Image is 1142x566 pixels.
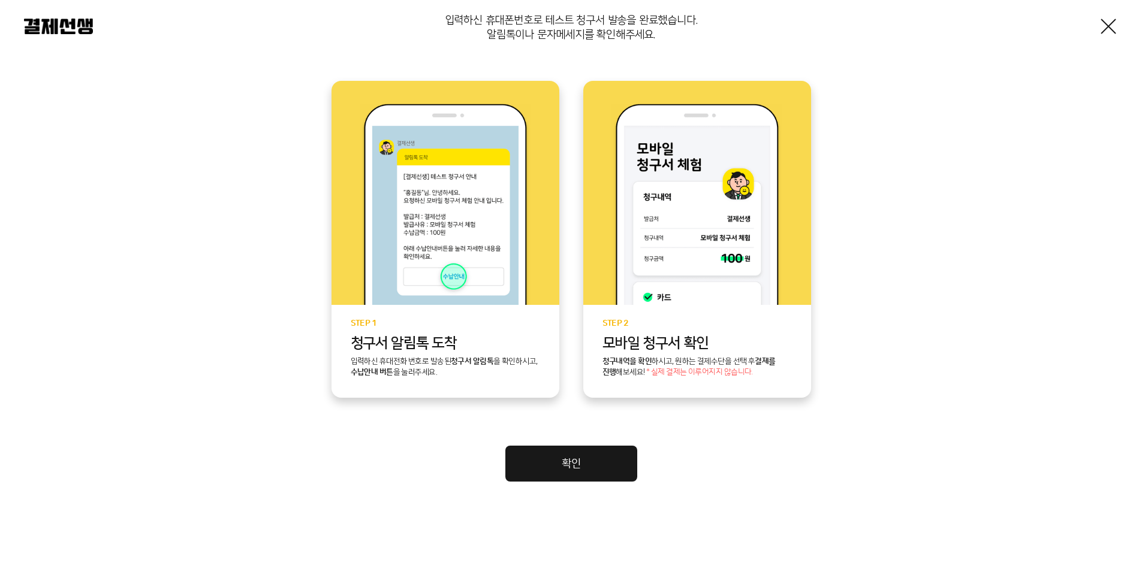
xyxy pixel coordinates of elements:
[351,368,393,376] b: 수납안내 버튼
[451,357,493,365] b: 청구서 알림톡
[611,104,782,305] img: step2 이미지
[602,357,776,376] b: 결제를 진행
[602,357,652,365] b: 청구내역을 확인
[351,356,540,378] p: 입력하신 휴대전화 번호로 발송된 을 확인하시고, 을 눌러주세요.
[602,319,792,328] p: STEP 2
[351,319,540,328] p: STEP 1
[351,335,540,352] p: 청구서 알림톡 도착
[24,19,93,34] img: 결제선생
[505,446,637,482] a: 확인
[646,368,753,377] span: * 실제 결제는 이루어지지 않습니다.
[602,356,792,378] p: 하시고, 원하는 결제수단을 선택 후 해보세요!
[360,104,531,305] img: step1 이미지
[602,335,792,352] p: 모바일 청구서 확인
